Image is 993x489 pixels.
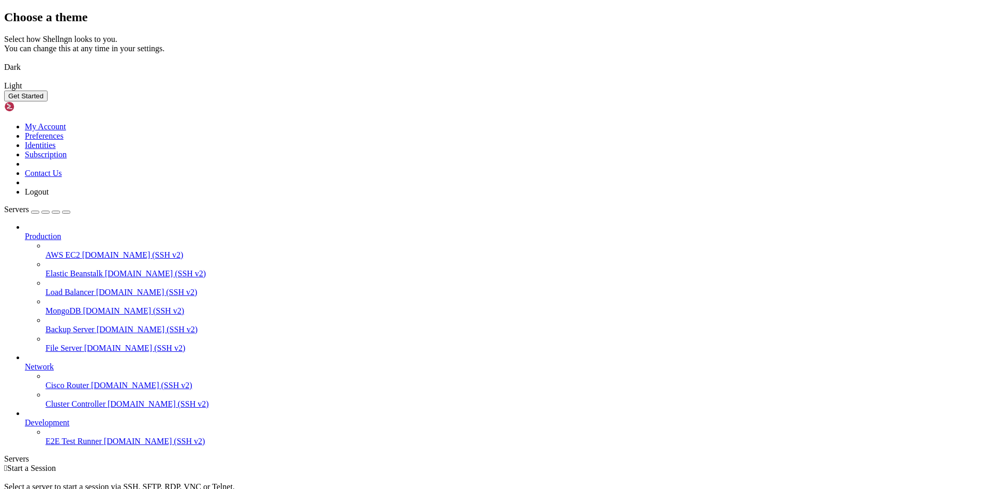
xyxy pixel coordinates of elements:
[84,344,186,352] span: [DOMAIN_NAME] (SSH v2)
[105,269,206,278] span: [DOMAIN_NAME] (SSH v2)
[91,381,192,390] span: [DOMAIN_NAME] (SSH v2)
[4,91,48,101] button: Get Started
[4,35,989,53] div: Select how Shellngn looks to you. You can change this at any time in your settings.
[46,250,80,259] span: AWS EC2
[4,464,7,472] span: 
[46,344,989,353] a: File Server [DOMAIN_NAME] (SSH v2)
[46,437,102,446] span: E2E Test Runner
[46,399,106,408] span: Cluster Controller
[25,418,69,427] span: Development
[25,141,56,150] a: Identities
[46,381,989,390] a: Cisco Router [DOMAIN_NAME] (SSH v2)
[46,344,82,352] span: File Server
[46,306,989,316] a: MongoDB [DOMAIN_NAME] (SSH v2)
[25,409,989,446] li: Development
[25,232,61,241] span: Production
[108,399,209,408] span: [DOMAIN_NAME] (SSH v2)
[7,464,56,472] span: Start a Session
[25,353,989,409] li: Network
[25,232,989,241] a: Production
[4,63,989,72] div: Dark
[46,437,989,446] a: E2E Test Runner [DOMAIN_NAME] (SSH v2)
[4,10,989,24] h2: Choose a theme
[46,381,89,390] span: Cisco Router
[46,288,989,297] a: Load Balancer [DOMAIN_NAME] (SSH v2)
[25,169,62,177] a: Contact Us
[25,131,64,140] a: Preferences
[25,150,67,159] a: Subscription
[46,297,989,316] li: MongoDB [DOMAIN_NAME] (SSH v2)
[46,372,989,390] li: Cisco Router [DOMAIN_NAME] (SSH v2)
[25,418,989,427] a: Development
[46,288,94,297] span: Load Balancer
[46,325,989,334] a: Backup Server [DOMAIN_NAME] (SSH v2)
[25,362,989,372] a: Network
[96,288,198,297] span: [DOMAIN_NAME] (SSH v2)
[4,205,70,214] a: Servers
[46,260,989,278] li: Elastic Beanstalk [DOMAIN_NAME] (SSH v2)
[104,437,205,446] span: [DOMAIN_NAME] (SSH v2)
[46,278,989,297] li: Load Balancer [DOMAIN_NAME] (SSH v2)
[46,316,989,334] li: Backup Server [DOMAIN_NAME] (SSH v2)
[46,399,989,409] a: Cluster Controller [DOMAIN_NAME] (SSH v2)
[46,269,103,278] span: Elastic Beanstalk
[4,454,989,464] div: Servers
[25,122,66,131] a: My Account
[46,427,989,446] li: E2E Test Runner [DOMAIN_NAME] (SSH v2)
[4,205,29,214] span: Servers
[46,241,989,260] li: AWS EC2 [DOMAIN_NAME] (SSH v2)
[25,223,989,353] li: Production
[46,306,81,315] span: MongoDB
[4,81,989,91] div: Light
[25,187,49,196] a: Logout
[82,250,184,259] span: [DOMAIN_NAME] (SSH v2)
[46,325,95,334] span: Backup Server
[4,101,64,112] img: Shellngn
[46,269,989,278] a: Elastic Beanstalk [DOMAIN_NAME] (SSH v2)
[97,325,198,334] span: [DOMAIN_NAME] (SSH v2)
[46,250,989,260] a: AWS EC2 [DOMAIN_NAME] (SSH v2)
[83,306,184,315] span: [DOMAIN_NAME] (SSH v2)
[46,334,989,353] li: File Server [DOMAIN_NAME] (SSH v2)
[46,390,989,409] li: Cluster Controller [DOMAIN_NAME] (SSH v2)
[25,362,54,371] span: Network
